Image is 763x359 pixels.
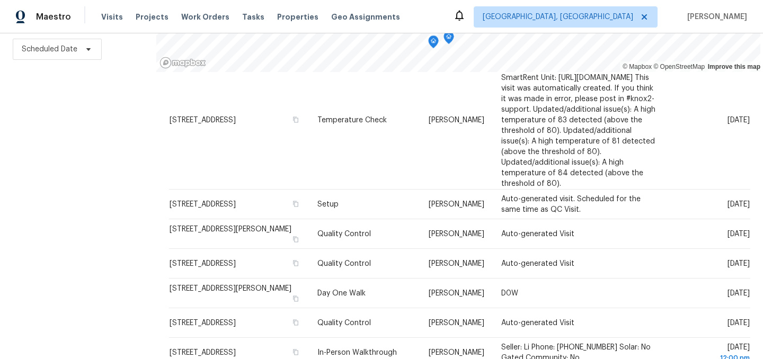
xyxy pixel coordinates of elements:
[501,290,518,297] span: D0W
[501,195,641,213] span: Auto-generated visit. Scheduled for the same time as QC Visit.
[683,12,747,22] span: [PERSON_NAME]
[242,13,264,21] span: Tasks
[727,116,750,123] span: [DATE]
[429,290,484,297] span: [PERSON_NAME]
[501,260,574,267] span: Auto-generated Visit
[727,201,750,208] span: [DATE]
[483,12,633,22] span: [GEOGRAPHIC_DATA], [GEOGRAPHIC_DATA]
[317,230,371,238] span: Quality Control
[291,318,300,327] button: Copy Address
[708,63,760,70] a: Improve this map
[277,12,318,22] span: Properties
[291,199,300,209] button: Copy Address
[623,63,652,70] a: Mapbox
[317,116,387,123] span: Temperature Check
[727,230,750,238] span: [DATE]
[429,230,484,238] span: [PERSON_NAME]
[291,235,300,244] button: Copy Address
[501,319,574,327] span: Auto-generated Visit
[170,349,236,356] span: [STREET_ADDRESS]
[429,260,484,267] span: [PERSON_NAME]
[159,57,206,69] a: Mapbox homepage
[443,31,454,48] div: Map marker
[727,290,750,297] span: [DATE]
[101,12,123,22] span: Visits
[317,319,371,327] span: Quality Control
[170,116,236,123] span: [STREET_ADDRESS]
[291,347,300,357] button: Copy Address
[170,285,291,292] span: [STREET_ADDRESS][PERSON_NAME]
[136,12,168,22] span: Projects
[170,260,236,267] span: [STREET_ADDRESS]
[291,258,300,268] button: Copy Address
[170,226,291,233] span: [STREET_ADDRESS][PERSON_NAME]
[428,35,439,52] div: Map marker
[291,294,300,303] button: Copy Address
[429,116,484,123] span: [PERSON_NAME]
[429,319,484,327] span: [PERSON_NAME]
[727,260,750,267] span: [DATE]
[317,349,397,356] span: In-Person Walkthrough
[291,114,300,124] button: Copy Address
[317,260,371,267] span: Quality Control
[429,201,484,208] span: [PERSON_NAME]
[727,319,750,327] span: [DATE]
[22,44,77,55] span: Scheduled Date
[170,201,236,208] span: [STREET_ADDRESS]
[501,230,574,238] span: Auto-generated Visit
[653,63,705,70] a: OpenStreetMap
[170,319,236,327] span: [STREET_ADDRESS]
[331,12,400,22] span: Geo Assignments
[181,12,229,22] span: Work Orders
[429,349,484,356] span: [PERSON_NAME]
[317,201,339,208] span: Setup
[36,12,71,22] span: Maestro
[317,290,366,297] span: Day One Walk
[501,52,655,187] span: A high temperature of 82 detected (above the threshold of 80). Please investigate. SmartRent Unit...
